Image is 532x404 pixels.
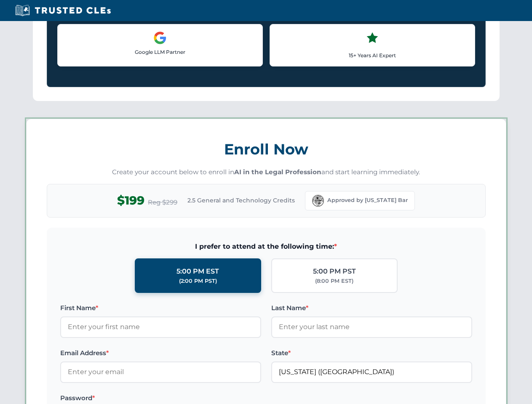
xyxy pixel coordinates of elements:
div: (2:00 PM PST) [179,277,217,285]
p: Create your account below to enroll in and start learning immediately. [47,167,486,177]
div: (8:00 PM EST) [315,277,353,285]
input: Enter your email [60,361,261,383]
label: Email Address [60,348,261,358]
label: State [271,348,472,358]
h3: Enroll Now [47,136,486,162]
span: Approved by [US_STATE] Bar [327,196,408,205]
label: First Name [60,303,261,313]
input: Enter your last name [271,316,472,338]
img: Google [153,31,167,45]
img: Florida Bar [312,195,324,207]
span: $199 [117,191,144,210]
input: Enter your first name [60,316,261,338]
div: 5:00 PM PST [313,266,356,277]
label: Password [60,393,261,403]
input: Florida (FL) [271,361,472,383]
span: I prefer to attend at the following time: [60,241,472,252]
span: Reg $299 [148,197,177,207]
p: Google LLM Partner [64,48,256,56]
strong: AI in the Legal Profession [234,168,321,176]
p: 15+ Years AI Expert [277,51,468,59]
label: Last Name [271,303,472,313]
div: 5:00 PM EST [176,266,219,277]
img: Trusted CLEs [13,4,113,17]
span: 2.5 General and Technology Credits [187,196,295,205]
